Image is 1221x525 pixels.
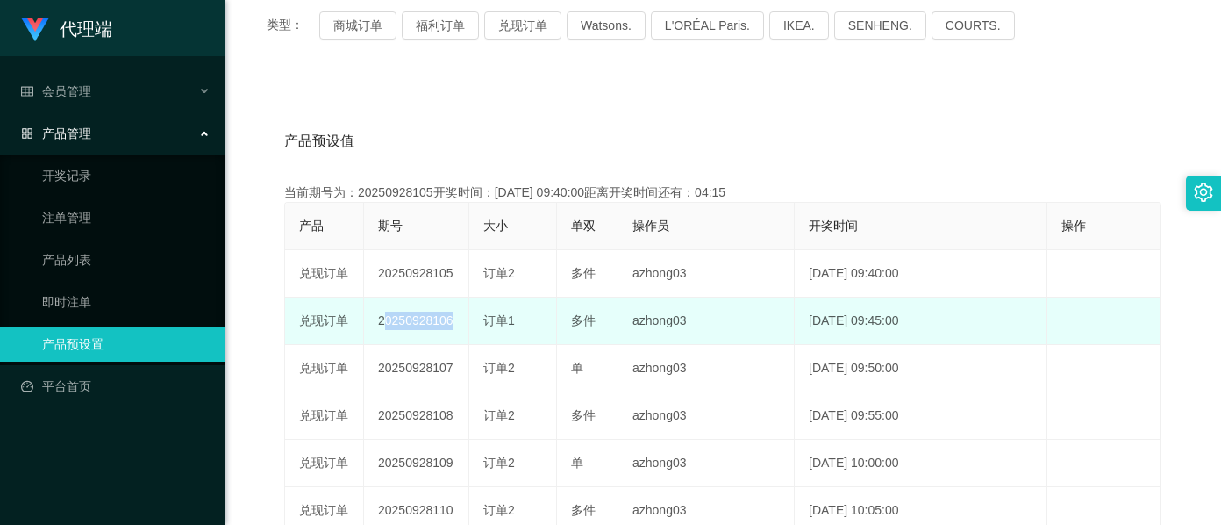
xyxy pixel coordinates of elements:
span: 多件 [571,503,596,517]
span: 订单2 [483,361,515,375]
i: 图标: appstore-o [21,127,33,140]
a: 即时注单 [42,284,211,320]
h1: 代理端 [60,1,112,57]
td: 20250928105 [364,250,469,298]
span: 开奖时间 [809,219,858,233]
td: 兑现订单 [285,298,364,345]
span: 产品 [299,219,324,233]
td: 20250928108 [364,392,469,440]
button: 福利订单 [402,11,479,40]
a: 产品列表 [42,242,211,277]
a: 代理端 [21,21,112,35]
span: 会员管理 [21,84,91,98]
span: 多件 [571,313,596,327]
span: 操作 [1061,219,1086,233]
span: 大小 [483,219,508,233]
td: 兑现订单 [285,392,364,440]
span: 单 [571,361,583,375]
img: logo.9652507e.png [21,18,49,42]
td: azhong03 [618,298,795,345]
span: 订单2 [483,456,515,470]
td: azhong03 [618,250,795,298]
a: 图标: dashboard平台首页 [21,369,211,404]
button: 兑现订单 [484,11,561,40]
button: SENHENG. [834,11,926,40]
span: 产品预设值 [284,131,354,152]
td: 兑现订单 [285,440,364,487]
td: azhong03 [618,392,795,440]
button: COURTS. [932,11,1015,40]
td: [DATE] 10:00:00 [795,440,1047,487]
span: 单 [571,456,583,470]
td: 20250928109 [364,440,469,487]
button: IKEA. [769,11,829,40]
span: 多件 [571,266,596,280]
span: 多件 [571,408,596,422]
a: 产品预设置 [42,327,211,362]
span: 订单2 [483,503,515,517]
div: 当前期号为：20250928105开奖时间：[DATE] 09:40:00距离开奖时间还有：04:15 [284,183,1161,202]
button: Watsons. [567,11,646,40]
td: [DATE] 09:55:00 [795,392,1047,440]
td: 20250928106 [364,298,469,345]
button: L'ORÉAL Paris. [651,11,764,40]
td: 兑现订单 [285,345,364,392]
i: 图标: setting [1194,183,1213,202]
span: 订单1 [483,313,515,327]
button: 商城订单 [319,11,396,40]
a: 注单管理 [42,200,211,235]
span: 单双 [571,219,596,233]
i: 图标: table [21,85,33,97]
span: 类型： [267,11,319,40]
span: 期号 [378,219,403,233]
td: azhong03 [618,440,795,487]
span: 操作员 [632,219,669,233]
td: [DATE] 09:40:00 [795,250,1047,298]
td: 20250928107 [364,345,469,392]
span: 订单2 [483,266,515,280]
td: azhong03 [618,345,795,392]
td: [DATE] 09:45:00 [795,298,1047,345]
td: 兑现订单 [285,250,364,298]
span: 产品管理 [21,126,91,140]
td: [DATE] 09:50:00 [795,345,1047,392]
a: 开奖记录 [42,158,211,193]
span: 订单2 [483,408,515,422]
